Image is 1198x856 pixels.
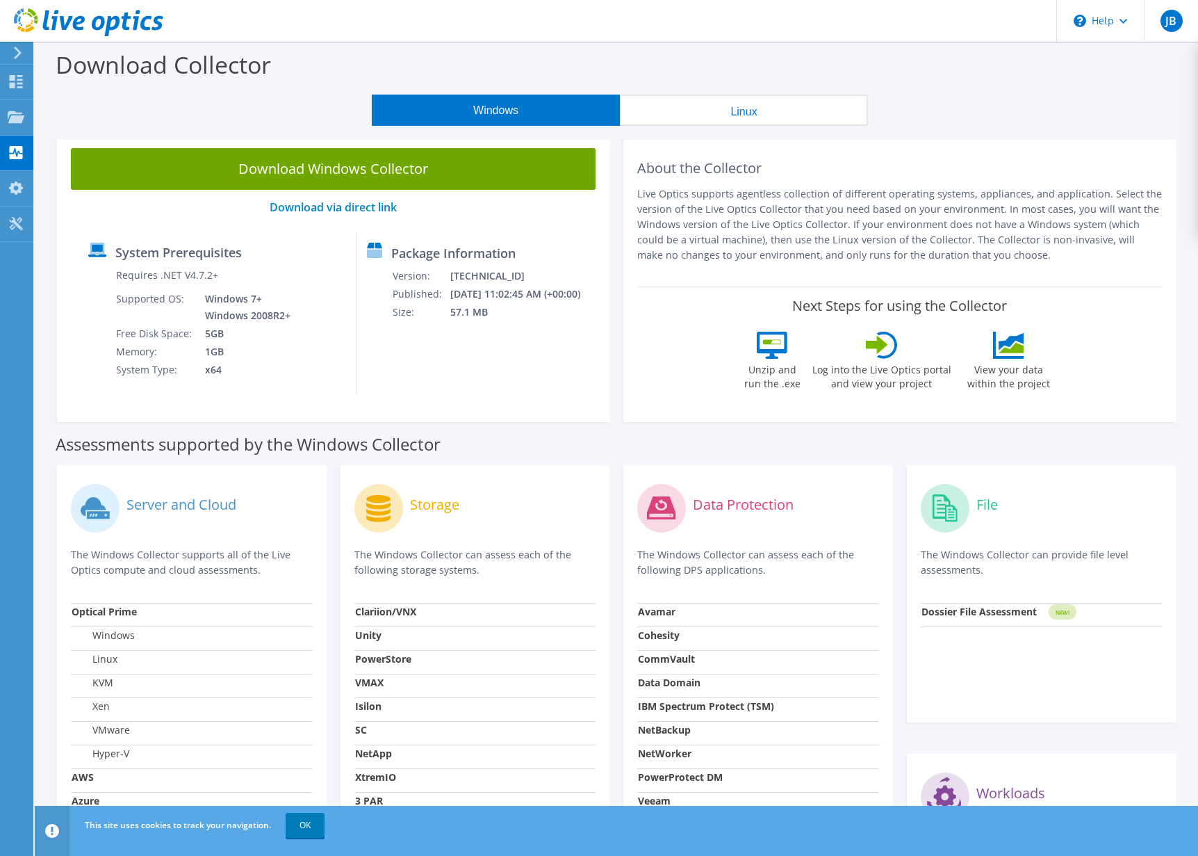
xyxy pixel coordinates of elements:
label: Workloads [976,786,1045,800]
strong: Isilon [355,700,381,713]
strong: Data Domain [638,676,700,689]
span: JB [1160,10,1183,32]
label: View your data within the project [959,359,1059,391]
label: Data Protection [693,498,794,512]
label: File [976,498,998,512]
button: Linux [620,95,868,126]
td: 1GB [195,343,293,361]
strong: XtremIO [355,770,396,784]
p: The Windows Collector can assess each of the following DPS applications. [637,547,879,578]
tspan: NEW! [1055,608,1069,616]
h2: About the Collector [637,160,1162,177]
td: Supported OS: [115,290,195,325]
label: Assessments supported by the Windows Collector [56,437,441,451]
label: System Prerequisites [115,245,242,259]
label: Requires .NET V4.7.2+ [116,268,218,282]
strong: Cohesity [638,629,680,642]
strong: PowerProtect DM [638,770,723,784]
p: The Windows Collector supports all of the Live Optics compute and cloud assessments. [71,547,313,578]
label: Windows [72,629,135,643]
p: The Windows Collector can provide file level assessments. [921,547,1163,578]
td: [DATE] 11:02:45 AM (+00:00) [450,285,599,303]
span: This site uses cookies to track your navigation. [85,819,271,831]
label: Package Information [391,246,516,260]
label: Xen [72,700,110,713]
button: Windows [372,95,620,126]
label: Next Steps for using the Collector [792,298,1007,314]
strong: VMAX [355,676,384,689]
td: x64 [195,361,293,379]
label: Linux [72,652,117,666]
strong: Optical Prime [72,605,137,618]
strong: Dossier File Assessment [921,605,1037,618]
strong: Avamar [638,605,675,618]
td: [TECHNICAL_ID] [450,267,599,285]
td: Windows 7+ Windows 2008R2+ [195,290,293,325]
strong: IBM Spectrum Protect (TSM) [638,700,774,713]
td: Size: [392,303,450,321]
label: Unzip and run the .exe [741,359,805,391]
p: Live Optics supports agentless collection of different operating systems, appliances, and applica... [637,186,1162,263]
label: KVM [72,676,113,690]
td: System Type: [115,361,195,379]
label: Download Collector [56,49,271,81]
td: Version: [392,267,450,285]
strong: PowerStore [355,652,411,665]
strong: SC [355,723,367,736]
strong: NetBackup [638,723,691,736]
td: Published: [392,285,450,303]
a: OK [286,813,325,838]
td: Free Disk Space: [115,325,195,343]
strong: AWS [72,770,94,784]
strong: Veeam [638,794,671,807]
label: Hyper-V [72,747,129,761]
svg: \n [1074,15,1086,27]
strong: 3 PAR [355,794,383,807]
strong: CommVault [638,652,695,665]
p: The Windows Collector can assess each of the following storage systems. [354,547,596,578]
label: Server and Cloud [126,498,236,512]
a: Download via direct link [270,200,397,215]
td: 57.1 MB [450,303,599,321]
label: Storage [410,498,459,512]
strong: NetWorker [638,747,691,760]
label: Log into the Live Optics portal and view your project [812,359,952,391]
strong: NetApp [355,747,392,760]
td: 5GB [195,325,293,343]
label: VMware [72,723,130,737]
strong: Azure [72,794,99,807]
strong: Unity [355,629,381,642]
strong: Clariion/VNX [355,605,416,618]
td: Memory: [115,343,195,361]
a: Download Windows Collector [71,148,596,190]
